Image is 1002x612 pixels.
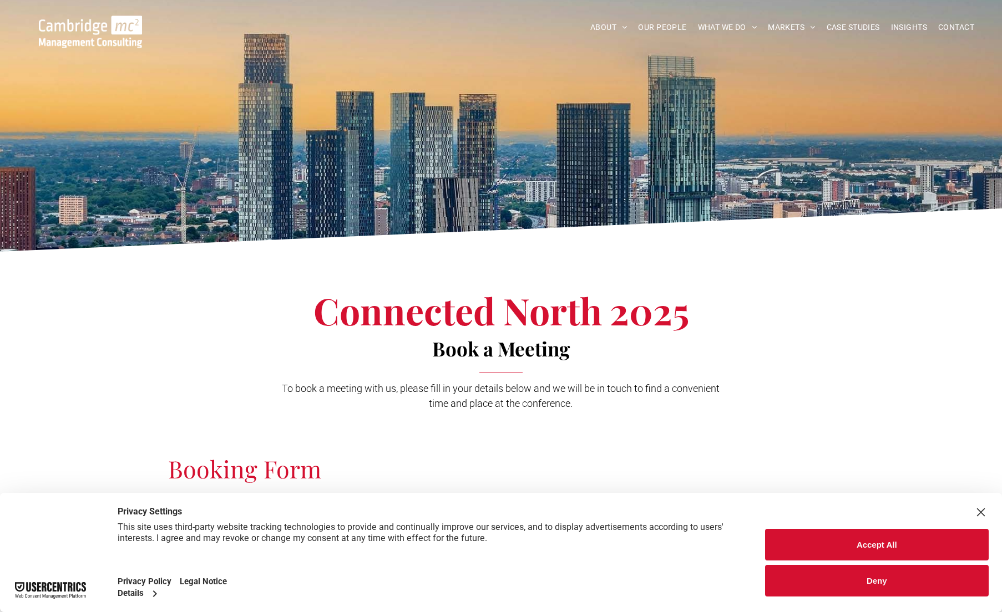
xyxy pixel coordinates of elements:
[505,491,834,506] label: Organisation:
[762,19,821,36] a: MARKETS
[432,335,570,361] span: Book a Meeting
[168,452,834,484] h3: Booking Form
[313,286,689,335] span: Connected North 2025
[39,17,142,29] a: Your Business Transformed | Cambridge Management Consulting
[39,16,142,48] img: Go to Homepage
[282,382,720,409] span: To book a meeting with us, please fill in your details below and we will be in touch to find a co...
[821,19,885,36] a: CASE STUDIES
[585,19,633,36] a: ABOUT
[692,19,763,36] a: WHAT WE DO
[885,19,933,36] a: INSIGHTS
[632,19,692,36] a: OUR PEOPLE
[169,491,497,506] label: Full Name:
[933,19,980,36] a: CONTACT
